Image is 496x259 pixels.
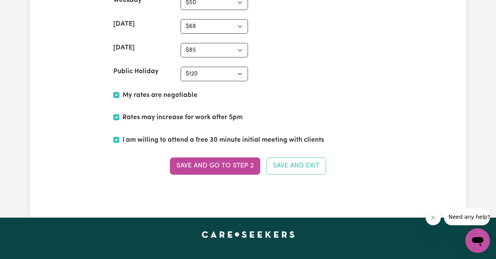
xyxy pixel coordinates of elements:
a: Careseekers home page [202,231,295,238]
label: I am willing to attend a free 30 minute initial meeting with clients [122,135,324,145]
iframe: Button to launch messaging window [465,228,490,253]
iframe: Close message [426,210,441,225]
button: Save and Exit [266,157,326,174]
span: Need any help? [5,5,46,11]
label: [DATE] [113,43,135,53]
iframe: Message from company [444,208,490,225]
label: My rates are negotiable [122,90,197,100]
button: Save and go to Step 2 [170,157,260,174]
label: Rates may increase for work after 5pm [122,113,243,123]
label: Public Holiday [113,67,158,77]
label: [DATE] [113,19,135,29]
